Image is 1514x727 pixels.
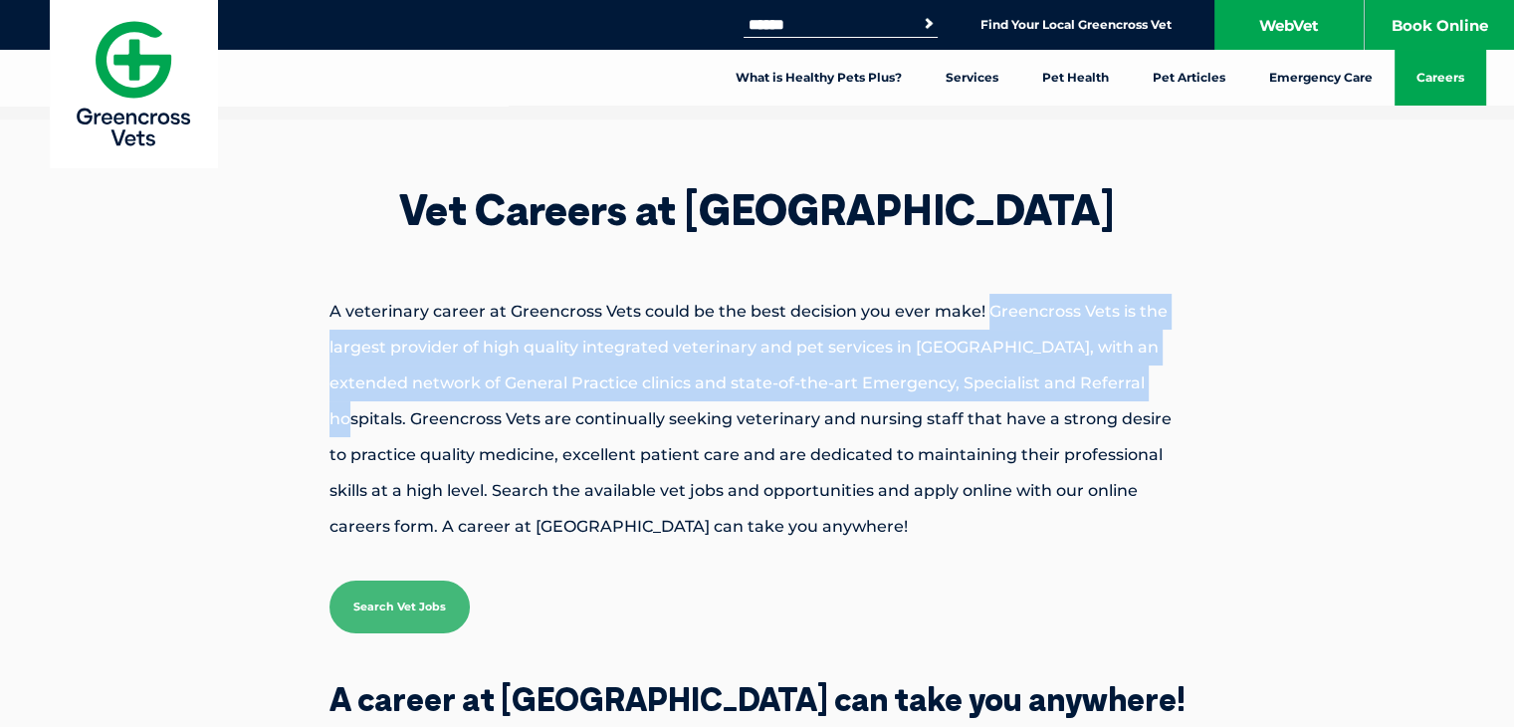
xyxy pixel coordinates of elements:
a: Services [924,50,1020,106]
a: Search Vet Jobs [329,581,470,633]
a: What is Healthy Pets Plus? [714,50,924,106]
a: Careers [1395,50,1486,106]
a: Pet Articles [1131,50,1247,106]
p: A veterinary career at Greencross Vets could be the best decision you ever make! Greencross Vets ... [260,294,1255,545]
h2: A career at [GEOGRAPHIC_DATA] can take you anywhere! [240,683,1275,715]
a: Find Your Local Greencross Vet [980,17,1172,33]
a: Emergency Care [1247,50,1395,106]
button: Search [919,14,939,34]
h1: Vet Careers at [GEOGRAPHIC_DATA] [260,189,1255,231]
a: Pet Health [1020,50,1131,106]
